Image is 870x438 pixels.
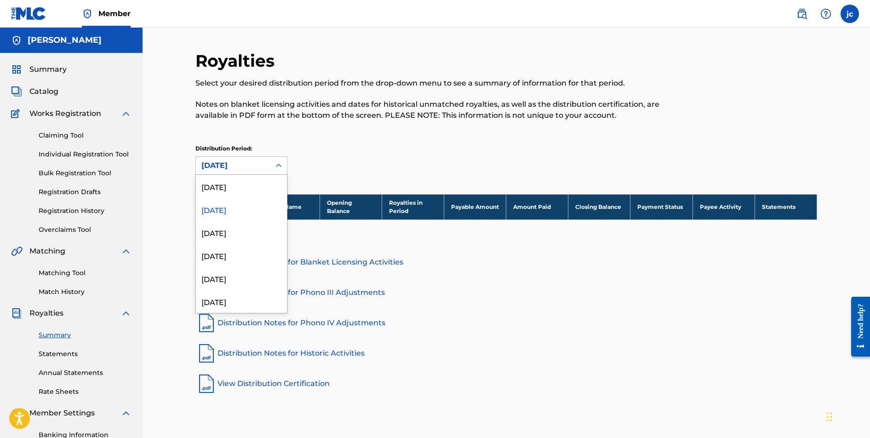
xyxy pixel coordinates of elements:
p: Select your desired distribution period from the drop-down menu to see a summary of information f... [195,78,674,89]
a: Statements [39,349,132,359]
a: Registration History [39,206,132,216]
a: Summary [39,330,132,340]
a: Registration Drafts [39,187,132,197]
img: Matching [11,246,23,257]
p: Notes on blanket licensing activities and dates for historical unmatched royalties, as well as th... [195,99,674,121]
span: Catalog [29,86,58,97]
span: Member [98,8,131,19]
img: Royalties [11,308,22,319]
th: Statements [755,194,817,219]
div: [DATE] [196,221,287,244]
div: [DATE] [196,198,287,221]
a: Public Search [793,5,811,23]
a: Distribution Notes for Phono III Adjustments [195,282,817,304]
iframe: Chat Widget [824,394,870,438]
img: Member Settings [11,408,22,419]
span: Works Registration [29,108,101,119]
p: Distribution Period: [195,144,287,153]
img: pdf [195,342,217,364]
img: help [820,8,831,19]
div: Help [817,5,835,23]
a: Match History [39,287,132,297]
img: Works Registration [11,108,23,119]
img: Summary [11,64,22,75]
div: [DATE] [201,160,265,171]
a: View Distribution Certification [195,373,817,395]
a: Individual Registration Tool [39,150,132,159]
img: expand [120,246,132,257]
a: CatalogCatalog [11,86,58,97]
div: [DATE] [196,267,287,290]
span: Summary [29,64,67,75]
div: [DATE] [196,244,287,267]
h2: Royalties [195,51,279,71]
a: Distribution Notes for Historic Activities [195,342,817,364]
div: [DATE] [196,290,287,313]
a: SummarySummary [11,64,67,75]
a: Annual Statements [39,368,132,378]
span: Matching [29,246,65,257]
span: Member Settings [29,408,95,419]
a: Claiming Tool [39,131,132,140]
th: Payment Status [630,194,693,219]
th: Royalties in Period [382,194,444,219]
img: search [796,8,807,19]
img: expand [120,308,132,319]
a: Bulk Registration Tool [39,168,132,178]
img: Accounts [11,35,22,46]
iframe: Resource Center [844,287,870,366]
div: Drag [827,403,832,431]
th: Payee Name [258,194,320,219]
span: Royalties [29,308,63,319]
img: pdf [195,373,217,395]
img: expand [120,108,132,119]
img: expand [120,408,132,419]
th: Payable Amount [444,194,506,219]
img: Catalog [11,86,22,97]
img: MLC Logo [11,7,46,20]
th: Closing Balance [568,194,630,219]
a: Distribution Notes for Phono IV Adjustments [195,312,817,334]
a: Distribution Notes for Blanket Licensing Activities [195,251,817,273]
img: Top Rightsholder [82,8,93,19]
th: Payee Activity [693,194,755,219]
a: Matching Tool [39,268,132,278]
a: Rate Sheets [39,387,132,397]
a: Overclaims Tool [39,225,132,235]
div: [DATE] [196,175,287,198]
h5: jorge armando cordova [28,35,102,46]
th: Opening Balance [320,194,382,219]
th: Amount Paid [506,194,568,219]
div: User Menu [841,5,859,23]
img: pdf [195,312,217,334]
